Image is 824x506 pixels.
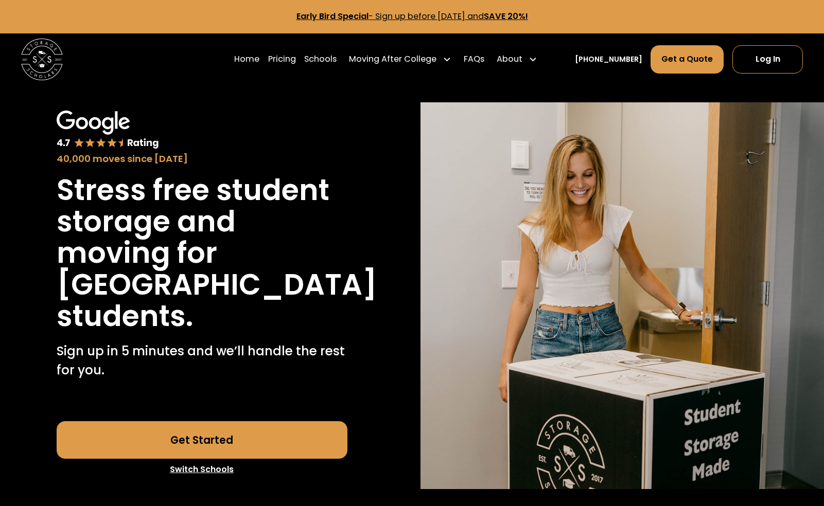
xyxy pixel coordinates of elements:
[420,102,824,489] img: Storage Scholars will have everything waiting for you in your room when you arrive to campus.
[57,174,347,269] h1: Stress free student storage and moving for
[57,342,347,380] p: Sign up in 5 minutes and we’ll handle the rest for you.
[304,45,337,74] a: Schools
[464,45,484,74] a: FAQs
[57,421,347,459] a: Get Started
[268,45,296,74] a: Pricing
[296,10,528,22] a: Early Bird Special- Sign up before [DATE] andSAVE 20%!
[57,152,347,166] div: 40,000 moves since [DATE]
[732,45,803,74] a: Log In
[497,53,522,65] div: About
[57,300,193,332] h1: students.
[21,39,63,80] img: Storage Scholars main logo
[575,54,642,65] a: [PHONE_NUMBER]
[345,45,455,74] div: Moving After College
[57,111,159,150] img: Google 4.7 star rating
[57,459,347,480] a: Switch Schools
[349,53,436,65] div: Moving After College
[57,269,377,300] h1: [GEOGRAPHIC_DATA]
[484,10,528,22] strong: SAVE 20%!
[234,45,259,74] a: Home
[493,45,541,74] div: About
[296,10,369,22] strong: Early Bird Special
[651,45,724,74] a: Get a Quote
